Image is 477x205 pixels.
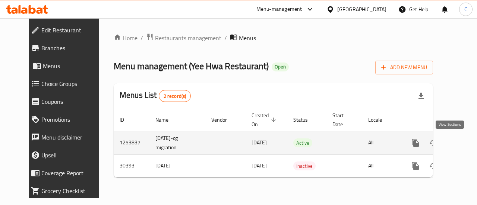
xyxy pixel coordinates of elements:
td: [DATE]-cg migration [149,131,205,154]
a: Upsell [25,146,109,164]
nav: breadcrumb [114,33,433,43]
span: Start Date [332,111,353,129]
button: Add New Menu [375,61,433,74]
span: Branches [41,44,103,52]
span: Coverage Report [41,169,103,177]
span: Coupons [41,97,103,106]
li: / [224,33,227,42]
span: Edit Restaurant [41,26,103,35]
span: C [464,5,467,13]
span: Grocery Checklist [41,186,103,195]
div: Menu-management [256,5,302,14]
li: / [140,33,143,42]
span: Locale [368,115,392,124]
h2: Menus List [120,90,191,102]
span: Inactive [293,162,316,170]
span: Created On [252,111,278,129]
span: Add New Menu [381,63,427,72]
button: Change Status [424,134,442,152]
span: Name [155,115,178,124]
div: Export file [412,87,430,105]
span: Promotions [41,115,103,124]
a: Promotions [25,110,109,128]
span: Restaurants management [155,33,221,42]
td: 1253837 [114,131,149,154]
button: more [407,157,424,175]
a: Menu disclaimer [25,128,109,146]
span: Choice Groups [41,79,103,88]
a: Restaurants management [146,33,221,43]
a: Choice Groups [25,75,109,93]
span: Status [293,115,318,124]
td: - [326,154,362,177]
span: 2 record(s) [159,93,191,100]
span: Vendor [211,115,237,124]
td: - [326,131,362,154]
button: Change Status [424,157,442,175]
a: Branches [25,39,109,57]
a: Menus [25,57,109,75]
span: Menus [239,33,256,42]
div: [GEOGRAPHIC_DATA] [337,5,386,13]
span: [DATE] [252,138,267,147]
a: Edit Restaurant [25,21,109,39]
span: [DATE] [252,161,267,170]
td: All [362,154,401,177]
span: Upsell [41,151,103,160]
td: [DATE] [149,154,205,177]
td: All [362,131,401,154]
span: ID [120,115,134,124]
a: Coverage Report [25,164,109,182]
a: Home [114,33,138,42]
div: Total records count [159,90,191,102]
td: 30393 [114,154,149,177]
span: Menu management ( Yee Hwa Restaurant ) [114,58,269,74]
span: Menu disclaimer [41,133,103,142]
a: Coupons [25,93,109,110]
span: Open [272,64,289,70]
span: Active [293,139,312,147]
button: more [407,134,424,152]
span: Menus [43,61,103,70]
div: Open [272,63,289,71]
a: Grocery Checklist [25,182,109,200]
